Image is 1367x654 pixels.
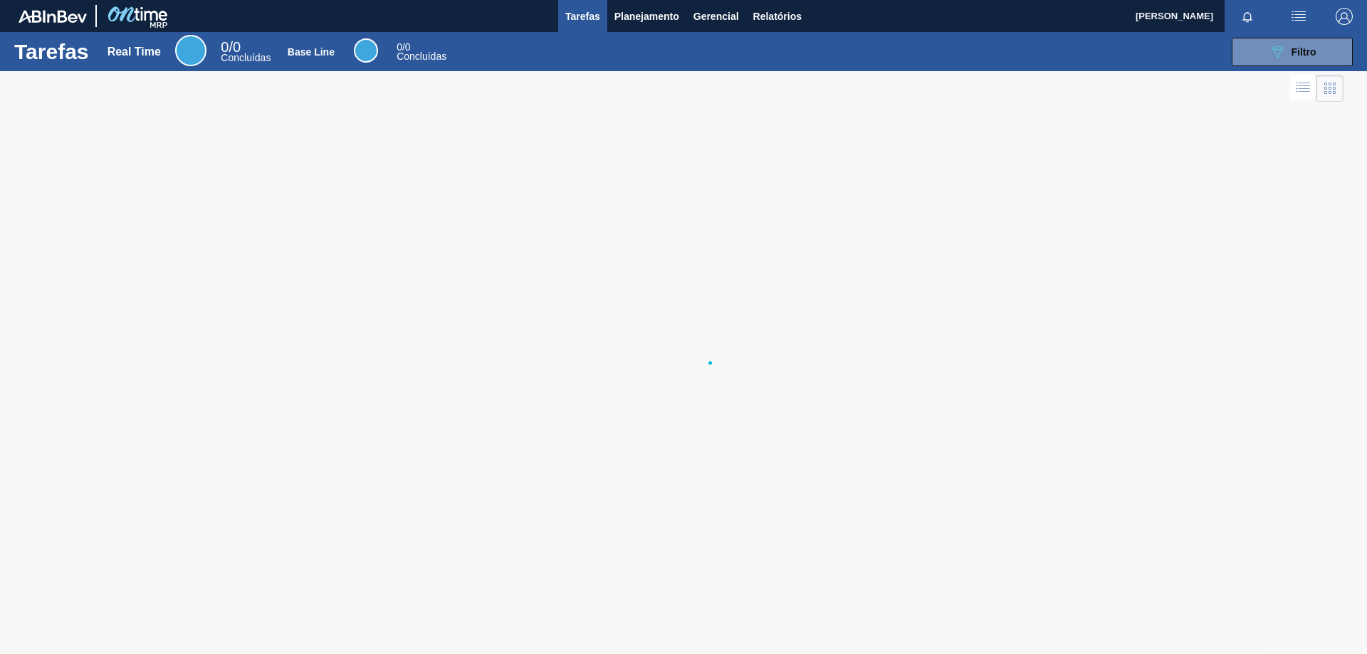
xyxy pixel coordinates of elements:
span: Concluídas [221,52,271,63]
span: 0 [397,41,402,53]
span: Tarefas [565,8,600,25]
div: Real Time [108,46,161,58]
h1: Tarefas [14,43,89,60]
img: TNhmsLtSVTkK8tSr43FrP2fwEKptu5GPRR3wAAAABJRU5ErkJggg== [19,10,87,23]
img: Logout [1336,8,1353,25]
img: userActions [1290,8,1307,25]
span: Gerencial [693,8,739,25]
div: Real Time [175,35,206,66]
span: 0 [221,39,229,55]
span: Relatórios [753,8,802,25]
span: Concluídas [397,51,446,62]
div: Base Line [288,46,335,58]
span: Planejamento [614,8,679,25]
span: / 0 [397,41,410,53]
span: Filtro [1292,46,1316,58]
div: Base Line [354,38,378,63]
button: Notificações [1225,6,1270,26]
button: Filtro [1232,38,1353,66]
div: Real Time [221,41,271,63]
div: Base Line [397,43,446,61]
span: / 0 [221,39,241,55]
